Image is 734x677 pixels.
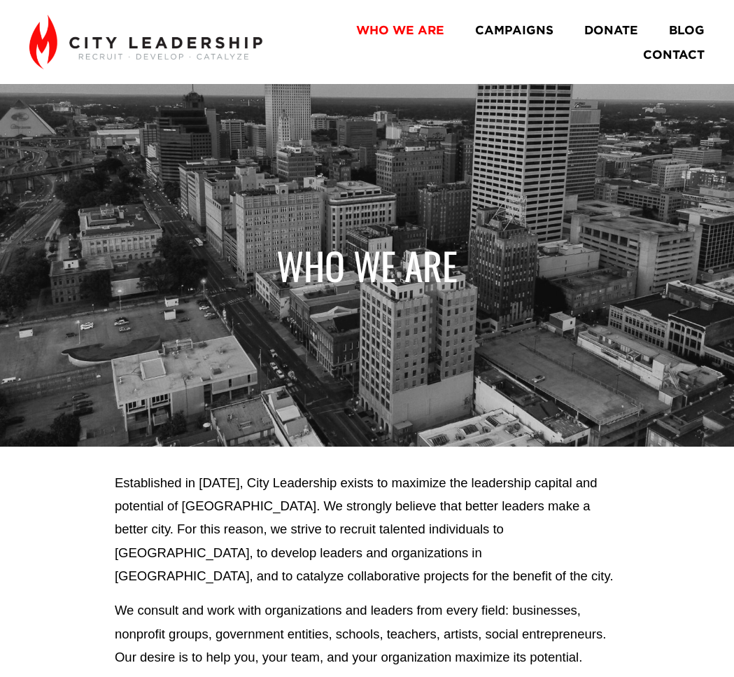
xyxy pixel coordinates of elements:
a: BLOG [669,18,705,42]
p: We consult and work with organizations and leaders from every field: businesses, nonprofit groups... [115,599,619,669]
a: CONTACT [643,42,705,67]
p: Established in [DATE], City Leadership exists to maximize the leadership capital and potential of... [115,471,619,588]
img: City Leadership - Recruit. Develop. Catalyze. [29,15,262,69]
a: WHO WE ARE [356,18,444,42]
a: DONATE [584,18,638,42]
h1: WHO WE ARE [115,242,619,288]
a: CAMPAIGNS [475,18,553,42]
